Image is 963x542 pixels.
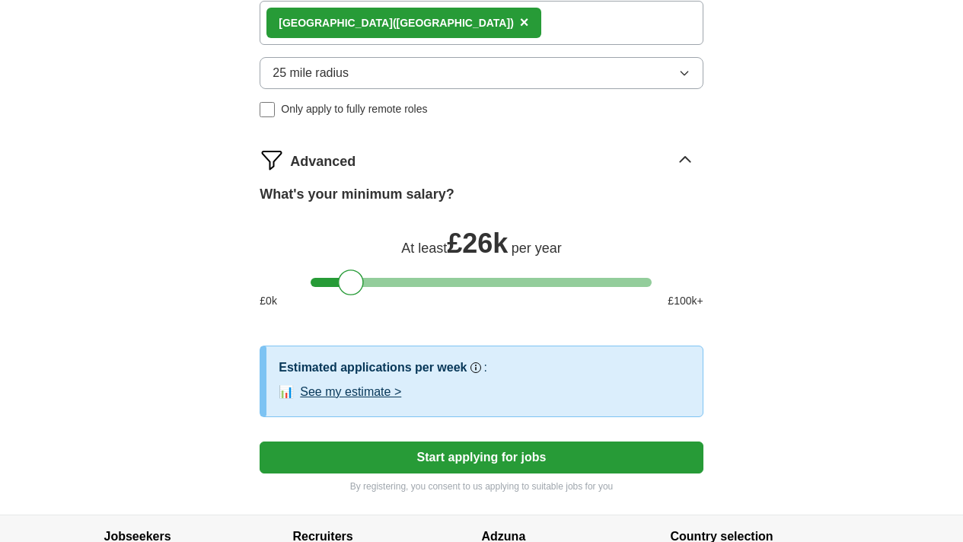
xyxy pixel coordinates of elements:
span: At least [401,241,447,256]
h3: : [484,359,487,377]
span: × [520,14,529,30]
span: 25 mile radius [273,64,349,82]
span: 📊 [279,383,294,401]
button: Start applying for jobs [260,442,703,473]
img: filter [260,148,284,172]
span: £ 26k [447,228,508,259]
span: Advanced [290,151,356,172]
input: Only apply to fully remote roles [260,102,275,117]
span: Only apply to fully remote roles [281,101,427,117]
button: 25 mile radius [260,57,703,89]
span: £ 100 k+ [668,293,703,309]
h3: Estimated applications per week [279,359,467,377]
button: × [520,11,529,34]
span: ([GEOGRAPHIC_DATA]) [393,17,514,29]
button: See my estimate > [300,383,401,401]
div: [GEOGRAPHIC_DATA] [279,15,514,31]
span: £ 0 k [260,293,277,309]
p: By registering, you consent to us applying to suitable jobs for you [260,480,703,493]
label: What's your minimum salary? [260,184,454,205]
span: per year [512,241,562,256]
